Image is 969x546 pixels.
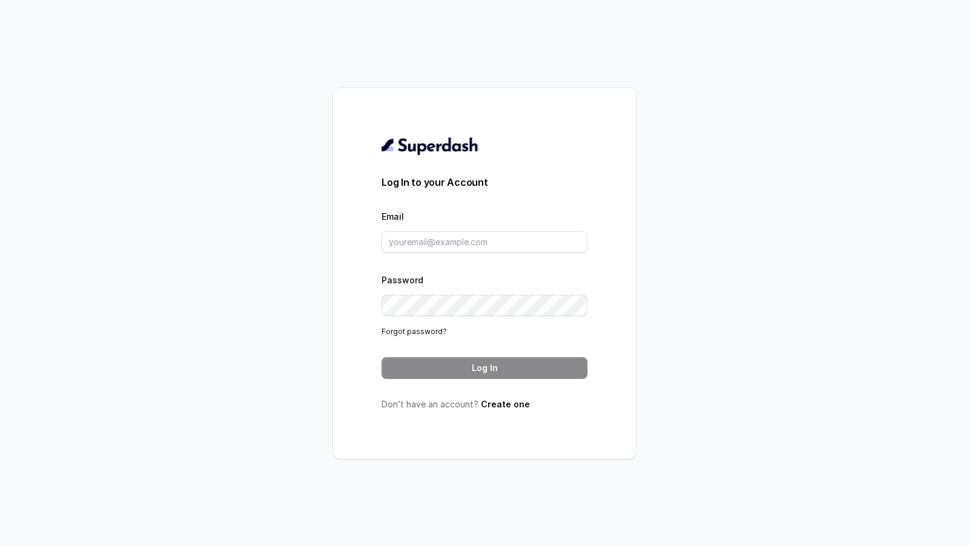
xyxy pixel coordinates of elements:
[382,398,587,410] p: Don’t have an account?
[382,175,587,189] h3: Log In to your Account
[382,275,423,285] label: Password
[481,399,530,409] a: Create one
[382,327,447,336] a: Forgot password?
[382,211,404,222] label: Email
[382,136,479,156] img: light.svg
[382,231,587,253] input: youremail@example.com
[382,357,587,379] button: Log In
